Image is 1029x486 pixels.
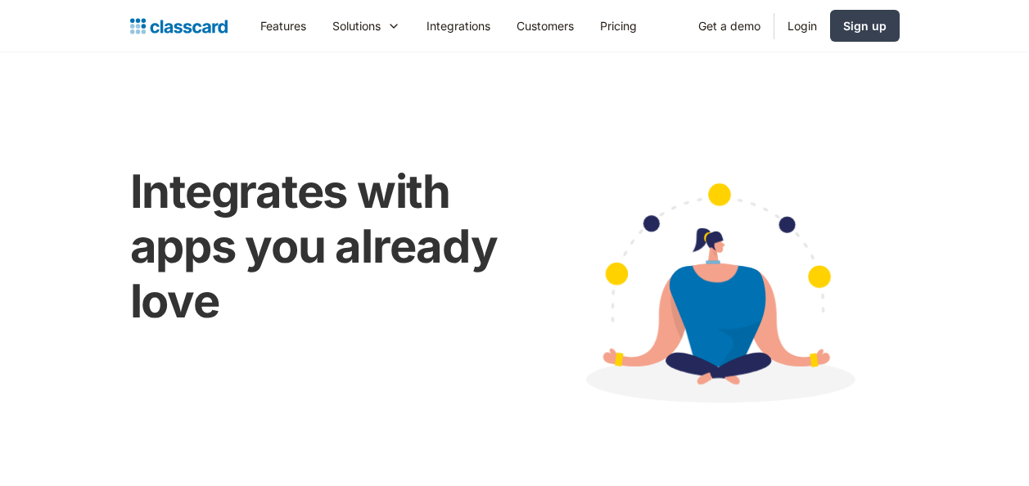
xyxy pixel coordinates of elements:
[130,15,228,38] a: home
[843,17,887,34] div: Sign up
[537,161,899,433] img: Cartoon image showing connected apps
[774,7,830,44] a: Login
[319,7,413,44] div: Solutions
[413,7,503,44] a: Integrations
[587,7,650,44] a: Pricing
[130,164,505,330] h1: Integrates with apps you already love
[247,7,319,44] a: Features
[503,7,587,44] a: Customers
[332,17,381,34] div: Solutions
[685,7,774,44] a: Get a demo
[830,10,900,42] a: Sign up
